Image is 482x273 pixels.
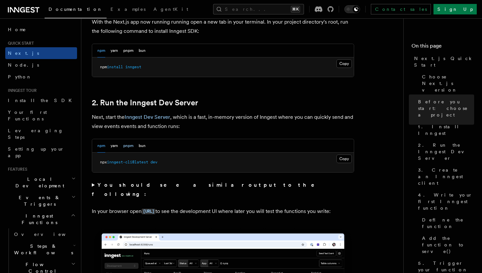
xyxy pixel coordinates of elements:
[139,44,146,57] button: bun
[415,164,474,189] a: 3. Create an Inngest client
[5,173,77,192] button: Local Development
[123,44,133,57] button: pnpm
[5,59,77,71] a: Node.js
[8,51,39,56] span: Next.js
[5,47,77,59] a: Next.js
[418,167,474,186] span: 3. Create an Inngest client
[419,214,474,232] a: Define the function
[8,110,47,121] span: Your first Functions
[8,98,76,103] span: Install the SDK
[5,192,77,210] button: Events & Triggers
[371,4,431,14] a: Contact sales
[107,2,150,18] a: Examples
[415,139,474,164] a: 2. Run the Inngest Dev Server
[5,213,71,226] span: Inngest Functions
[5,24,77,35] a: Home
[11,240,77,259] button: Steps & Workflows
[418,98,474,118] span: Before you start: choose a project
[8,128,63,140] span: Leveraging Steps
[92,207,354,216] p: In your browser open to see the development UI where later you will test the functions you write:
[415,189,474,214] a: 4. Write your first Inngest function
[107,160,148,164] span: inngest-cli@latest
[422,217,474,230] span: Define the function
[5,210,77,228] button: Inngest Functions
[5,71,77,83] a: Python
[5,41,34,46] span: Quick start
[414,55,474,68] span: Next.js Quick Start
[110,44,118,57] button: yarn
[153,7,188,12] span: AgentKit
[418,123,474,136] span: 1. Install Inngest
[45,2,107,18] a: Documentation
[433,4,477,14] a: Sign Up
[5,106,77,125] a: Your first Functions
[8,26,26,33] span: Home
[8,74,32,79] span: Python
[142,209,155,214] code: [URL]
[422,73,474,93] span: Choose Next.js version
[110,139,118,153] button: yarn
[151,160,157,164] span: dev
[142,208,155,214] a: [URL]
[412,42,474,52] h4: On this page
[14,232,82,237] span: Overview
[125,114,170,120] a: Inngest Dev Server
[5,88,37,93] span: Inngest tour
[8,62,39,68] span: Node.js
[5,176,71,189] span: Local Development
[213,4,304,14] button: Search...⌘K
[125,65,141,69] span: inngest
[97,139,105,153] button: npm
[107,65,123,69] span: install
[336,59,352,68] button: Copy
[5,143,77,161] a: Setting up your app
[419,71,474,96] a: Choose Next.js version
[8,146,64,158] span: Setting up your app
[5,94,77,106] a: Install the SDK
[150,2,192,18] a: AgentKit
[49,7,103,12] span: Documentation
[418,192,474,211] span: 4. Write your first Inngest function
[412,52,474,71] a: Next.js Quick Start
[100,65,107,69] span: npm
[110,7,146,12] span: Examples
[11,228,77,240] a: Overview
[5,167,27,172] span: Features
[336,155,352,163] button: Copy
[291,6,300,12] kbd: ⌘K
[92,180,354,199] summary: You should see a similar output to the following:
[415,121,474,139] a: 1. Install Inngest
[123,139,133,153] button: pnpm
[344,5,360,13] button: Toggle dark mode
[415,96,474,121] a: Before you start: choose a project
[422,235,474,255] span: Add the function to serve()
[5,125,77,143] a: Leveraging Steps
[5,194,71,207] span: Events & Triggers
[92,113,354,131] p: Next, start the , which is a fast, in-memory version of Inngest where you can quickly send and vi...
[419,232,474,257] a: Add the function to serve()
[11,243,73,256] span: Steps & Workflows
[139,139,146,153] button: bun
[97,44,105,57] button: npm
[100,160,107,164] span: npx
[92,17,354,36] p: With the Next.js app now running running open a new tab in your terminal. In your project directo...
[418,142,474,161] span: 2. Run the Inngest Dev Server
[92,98,198,107] a: 2. Run the Inngest Dev Server
[92,182,324,197] strong: You should see a similar output to the following:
